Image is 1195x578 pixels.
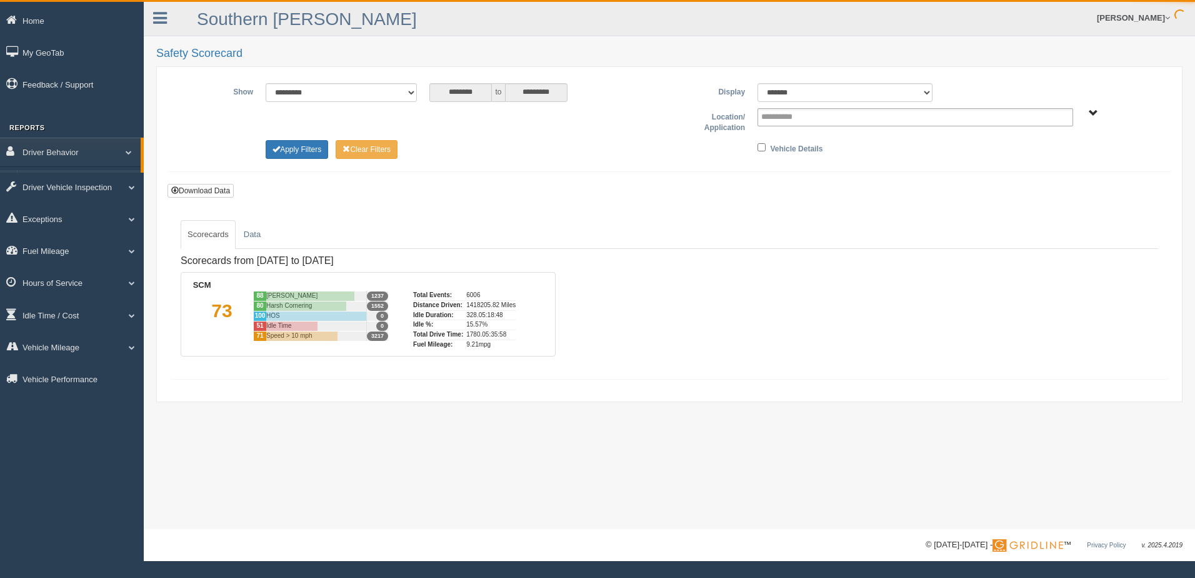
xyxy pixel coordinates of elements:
a: Privacy Policy [1087,542,1126,549]
span: v. 2025.4.2019 [1142,542,1182,549]
div: Distance Driven: [413,300,463,310]
img: Gridline [992,539,1063,552]
b: SCM [193,280,211,290]
div: Total Drive Time: [413,330,463,340]
div: Total Events: [413,291,463,300]
span: 1237 [367,292,388,301]
label: Vehicle Details [770,140,822,155]
label: Display [669,83,751,98]
span: 0 [376,322,388,331]
h4: Scorecards from [DATE] to [DATE] [181,255,556,266]
div: 1418205.82 Miles [466,300,516,310]
div: Fuel Mileage: [413,340,463,350]
div: 1780.05:35:58 [466,330,516,340]
div: 88 [253,291,266,301]
div: © [DATE]-[DATE] - ™ [926,539,1182,552]
a: Southern [PERSON_NAME] [197,9,417,29]
div: 328.05:18:48 [466,310,516,320]
div: 80 [253,301,266,311]
button: Download Data [167,184,234,198]
button: Change Filter Options [336,140,397,159]
button: Change Filter Options [266,140,328,159]
span: to [492,83,504,102]
div: 9.21mpg [466,340,516,350]
label: Show [177,83,259,98]
a: Data [237,220,267,249]
div: 100 [253,311,266,321]
div: 51 [253,321,266,331]
div: Idle %: [413,320,463,330]
span: 0 [376,312,388,321]
h2: Safety Scorecard [156,48,1182,60]
div: Idle Duration: [413,310,463,320]
a: Driver Scorecard [22,170,141,193]
div: 71 [253,331,266,341]
label: Location/ Application [669,108,751,134]
div: 6006 [466,291,516,300]
a: Scorecards [181,220,236,249]
span: 3217 [367,332,388,341]
div: 73 [191,291,253,349]
div: 15.57% [466,320,516,330]
span: 1552 [367,302,388,311]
